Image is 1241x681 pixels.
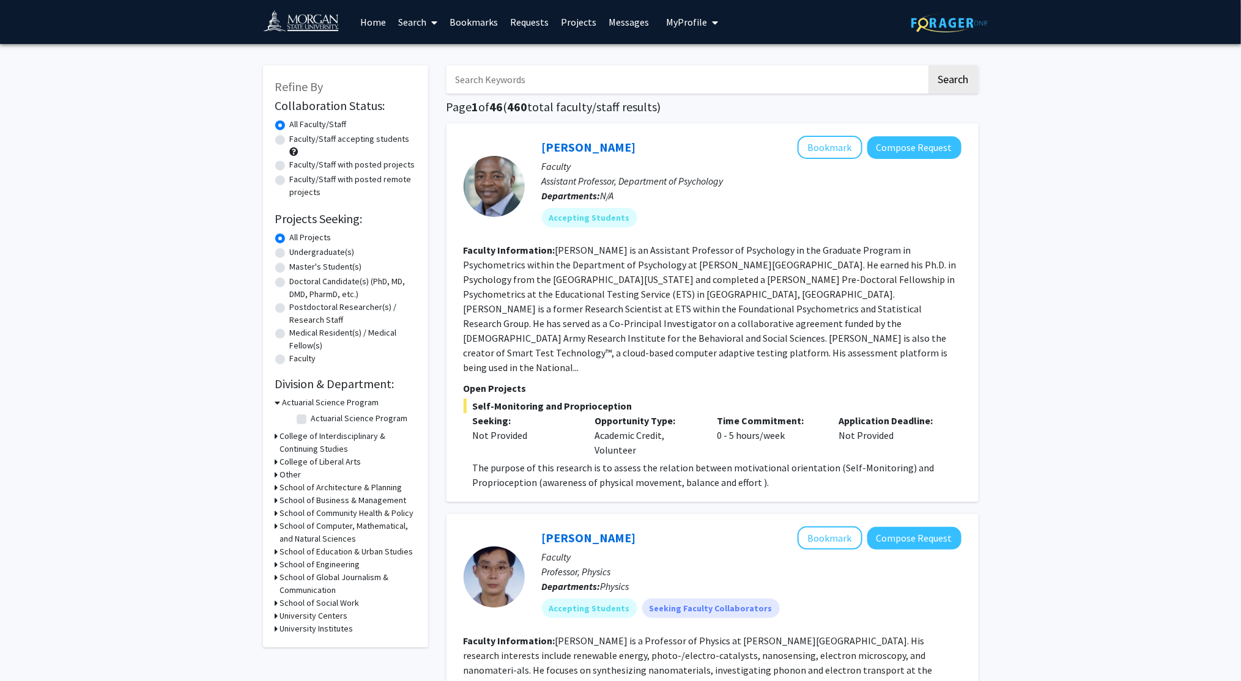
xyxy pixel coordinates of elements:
[290,231,332,244] label: All Projects
[542,564,961,579] p: Professor, Physics
[280,622,354,635] h3: University Institutes
[290,133,410,145] label: Faculty/Staff accepting students
[280,558,360,571] h3: School of Engineering
[464,244,555,256] b: Faculty Information:
[446,65,927,94] input: Search Keywords
[290,158,415,171] label: Faculty/Staff with posted projects
[290,275,416,301] label: Doctoral Candidate(s) (PhD, MD, DMD, PharmD, etc.)
[542,174,961,188] p: Assistant Professor, Department of Psychology
[283,396,379,409] h3: Actuarial Science Program
[464,381,961,396] p: Open Projects
[275,377,416,391] h2: Division & Department:
[275,79,324,94] span: Refine By
[290,246,355,259] label: Undergraduate(s)
[473,428,577,443] div: Not Provided
[280,494,407,507] h3: School of Business & Management
[263,10,350,37] img: Morgan State University Logo
[464,399,961,413] span: Self-Monitoring and Proprioception
[443,1,504,43] a: Bookmarks
[798,136,862,159] button: Add Damon Bryant to Bookmarks
[542,598,637,618] mat-chip: Accepting Students
[666,16,707,28] span: My Profile
[290,301,416,326] label: Postdoctoral Researcher(s) / Research Staff
[392,1,443,43] a: Search
[504,1,555,43] a: Requests
[280,520,416,545] h3: School of Computer, Mathematical, and Natural Sciences
[601,580,629,592] span: Physics
[867,527,961,550] button: Compose Request to Yucheng Lan
[542,159,961,174] p: Faculty
[542,580,601,592] b: Departments:
[290,118,347,131] label: All Faculty/Staff
[464,635,555,647] b: Faculty Information:
[601,190,614,202] span: N/A
[839,413,943,428] p: Application Deadline:
[473,413,577,428] p: Seeking:
[555,1,602,43] a: Projects
[311,412,408,425] label: Actuarial Science Program
[542,139,636,155] a: [PERSON_NAME]
[280,597,360,609] h3: School of Social Work
[280,545,413,558] h3: School of Education & Urban Studies
[9,626,52,672] iframe: Chat
[542,190,601,202] b: Departments:
[464,244,957,374] fg-read-more: [PERSON_NAME] is an Assistant Professor of Psychology in the Graduate Program in Psychometrics wi...
[290,260,362,273] label: Master's Student(s)
[490,99,503,114] span: 46
[542,208,637,227] mat-chip: Accepting Students
[542,550,961,564] p: Faculty
[280,571,416,597] h3: School of Global Journalism & Communication
[354,1,392,43] a: Home
[542,530,636,545] a: [PERSON_NAME]
[798,526,862,550] button: Add Yucheng Lan to Bookmarks
[472,99,479,114] span: 1
[928,65,979,94] button: Search
[290,173,416,199] label: Faculty/Staff with posted remote projects
[708,413,830,457] div: 0 - 5 hours/week
[280,507,414,520] h3: School of Community Health & Policy
[911,13,988,32] img: ForagerOne Logo
[280,455,361,468] h3: College of Liberal Arts
[446,100,979,114] h1: Page of ( total faculty/staff results)
[290,326,416,352] label: Medical Resident(s) / Medical Fellow(s)
[508,99,528,114] span: 460
[280,481,402,494] h3: School of Architecture & Planning
[290,352,316,365] label: Faculty
[280,468,302,481] h3: Other
[595,413,698,428] p: Opportunity Type:
[830,413,952,457] div: Not Provided
[602,1,655,43] a: Messages
[275,98,416,113] h2: Collaboration Status:
[280,609,348,622] h3: University Centers
[275,212,416,226] h2: Projects Seeking:
[280,430,416,455] h3: College of Interdisciplinary & Continuing Studies
[642,598,780,618] mat-chip: Seeking Faculty Collaborators
[585,413,708,457] div: Academic Credit, Volunteer
[717,413,821,428] p: Time Commitment:
[473,460,961,490] p: The purpose of this research is to assess the relation between motivational orientation (Self-Mon...
[867,136,961,159] button: Compose Request to Damon Bryant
